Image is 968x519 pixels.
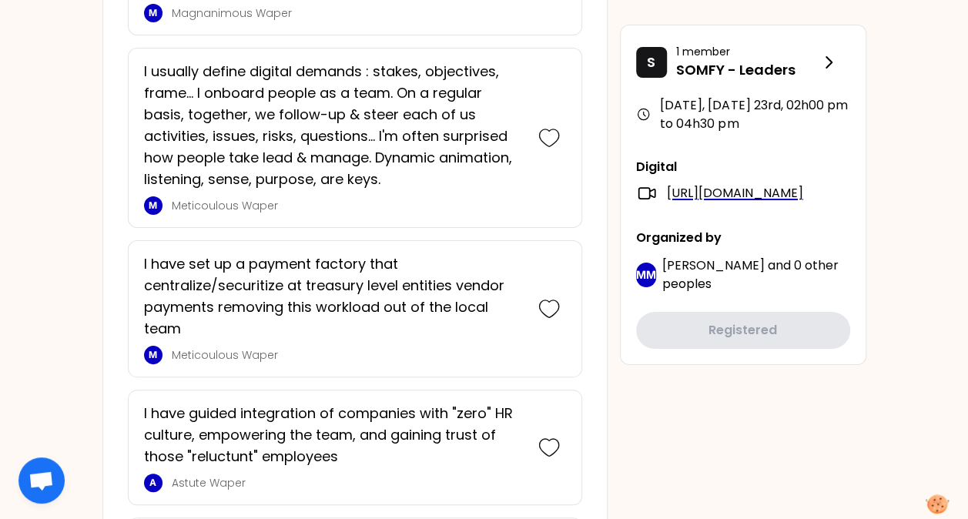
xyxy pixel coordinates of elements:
[662,256,765,274] span: [PERSON_NAME]
[662,256,850,293] p: and
[144,61,523,190] p: I usually define digital demands : stakes, objectives, frame... I onboard people as a team. On a ...
[149,477,156,489] p: A
[667,184,803,203] a: [URL][DOMAIN_NAME]
[172,5,523,21] p: Magnanimous Waper
[149,349,157,361] p: M
[172,475,523,491] p: Astute Waper
[676,44,819,59] p: 1 member
[676,59,819,81] p: SOMFY - Leaders
[172,347,523,363] p: Meticoulous Waper
[149,199,157,212] p: M
[636,312,850,349] button: Registered
[647,52,655,73] p: S
[18,457,65,504] div: Open chat
[149,7,157,19] p: M
[636,158,850,176] p: Digital
[636,229,850,247] p: Organized by
[662,256,839,293] span: 0 other peoples
[172,198,523,213] p: Meticoulous Waper
[636,96,850,133] div: [DATE], [DATE] 23rd , 02h00 pm to 04h30 pm
[636,267,656,283] p: MM
[144,253,523,340] p: I have set up a payment factory that centralize/securitize at treasury level entities vendor paym...
[144,403,523,467] p: I have guided integration of companies with "zero" HR culture, empowering the team, and gaining t...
